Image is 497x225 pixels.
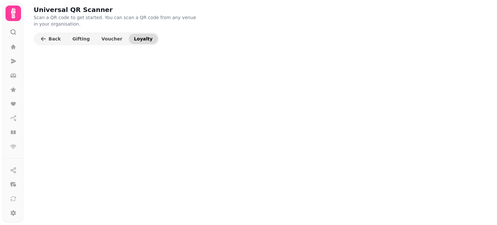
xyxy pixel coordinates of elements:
span: Gifting [72,37,90,41]
button: Loyalty [129,34,158,44]
button: Back [35,34,66,44]
button: Voucher [96,34,127,44]
button: Gifting [67,34,95,44]
span: Loyalty [134,37,153,41]
p: Scan a QR code to get started. You can scan a QR code from any venue in your organisation. [34,14,199,27]
span: Back [49,37,61,41]
h2: Universal QR Scanner [34,5,158,14]
span: Voucher [102,37,122,41]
